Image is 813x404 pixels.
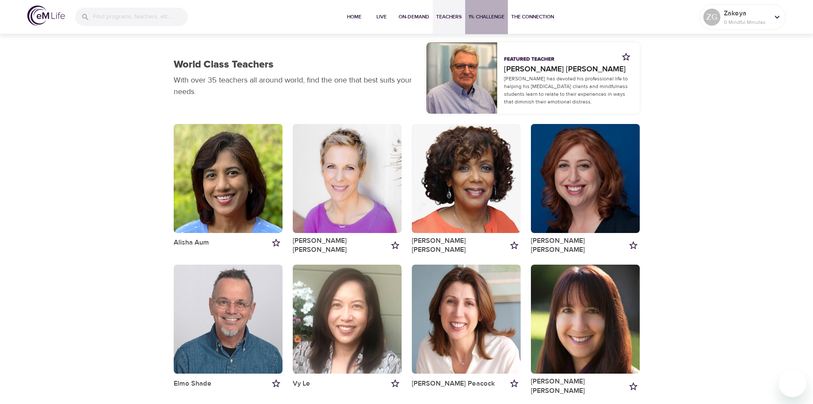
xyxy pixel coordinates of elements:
button: Add to my favorites [508,377,521,390]
p: Zakeya [724,8,769,18]
a: [PERSON_NAME] Peacock [412,379,495,388]
img: logo [27,6,65,26]
button: Add to my favorites [389,239,402,252]
span: Live [371,12,392,21]
iframe: Button to launch messaging window [779,370,806,397]
button: Add to my favorites [508,239,521,252]
a: [PERSON_NAME] [PERSON_NAME] [293,236,389,255]
p: 0 Mindful Minutes [724,18,769,26]
a: [PERSON_NAME] [PERSON_NAME] [412,236,508,255]
input: Find programs, teachers, etc... [93,8,188,26]
a: Alisha Aum [174,238,209,247]
button: Add to my favorites [627,380,640,393]
p: [PERSON_NAME] has devoted his professional life to helping his [MEDICAL_DATA] clients and mindful... [504,75,632,106]
div: ZG [703,9,720,26]
p: With over 35 teachers all around world, find the one that best suits your needs. [174,74,416,97]
button: Add to my favorites [270,236,283,249]
a: [PERSON_NAME] [PERSON_NAME] [531,377,627,395]
button: Add to my favorites [627,239,640,252]
span: On-Demand [399,12,429,21]
a: [PERSON_NAME] [PERSON_NAME] [504,63,632,75]
span: Teachers [436,12,462,21]
a: [PERSON_NAME] [PERSON_NAME] [531,236,627,255]
a: Vy Le [293,379,310,388]
p: Featured Teacher [504,56,554,63]
span: Home [344,12,364,21]
button: Add to my favorites [620,50,632,63]
button: Add to my favorites [270,377,283,390]
a: Elmo Shade [174,379,212,388]
span: 1% Challenge [469,12,504,21]
h1: World Class Teachers [174,59,274,71]
button: Add to my favorites [389,377,402,390]
span: The Connection [511,12,554,21]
